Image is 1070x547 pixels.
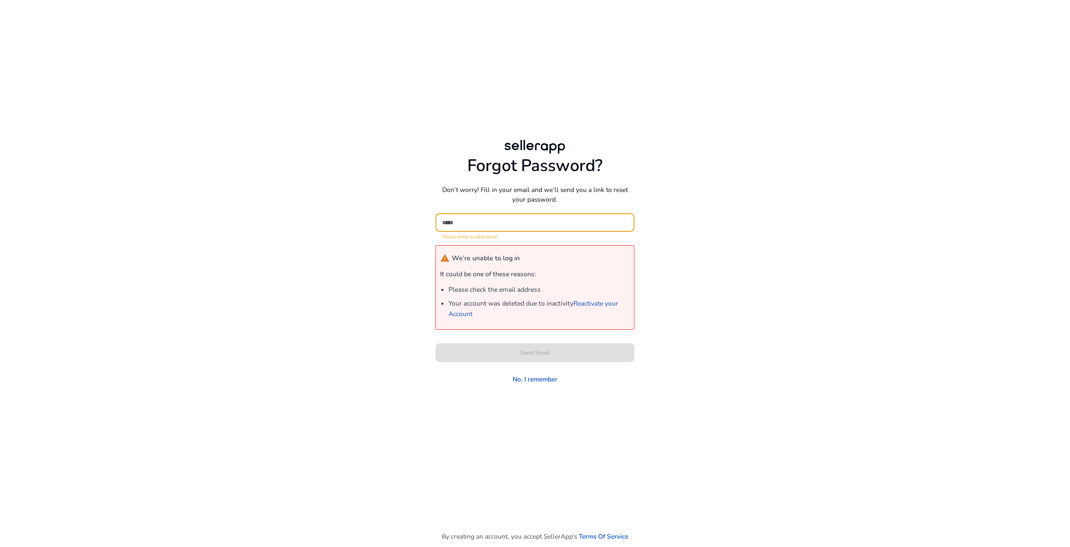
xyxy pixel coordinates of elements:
mat-icon: warning [440,254,450,263]
li: Your account was deleted due to inactivity [448,298,630,319]
li: Please check the email address [448,285,630,295]
a: No, I remember [513,374,557,384]
h1: Forgot Password? [435,156,635,176]
a: Reactivate your Account [448,299,618,318]
p: It could be one of these reasons: [440,270,630,280]
mat-error: Please enter a valid email [442,232,628,241]
p: Don’t worry! Fill in your email and we’ll send you a link to reset your password. [435,185,635,204]
a: Terms Of Service [579,531,628,541]
h4: We’re unable to log in [440,254,520,263]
